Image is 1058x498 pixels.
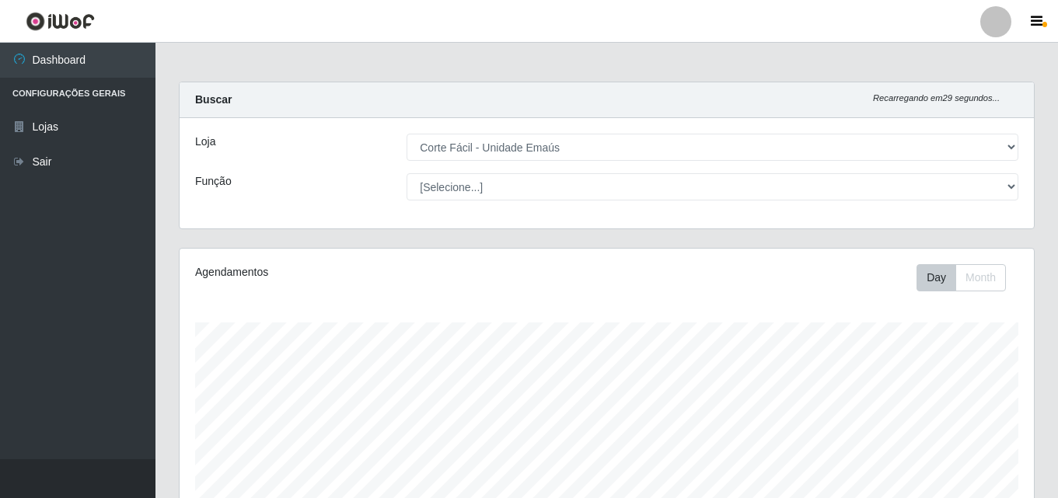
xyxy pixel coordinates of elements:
[917,264,1018,291] div: Toolbar with button groups
[955,264,1006,291] button: Month
[873,93,1000,103] i: Recarregando em 29 segundos...
[26,12,95,31] img: CoreUI Logo
[917,264,1006,291] div: First group
[195,264,525,280] div: Agendamentos
[195,93,232,106] strong: Buscar
[917,264,956,291] button: Day
[195,134,215,150] label: Loja
[195,173,232,190] label: Função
